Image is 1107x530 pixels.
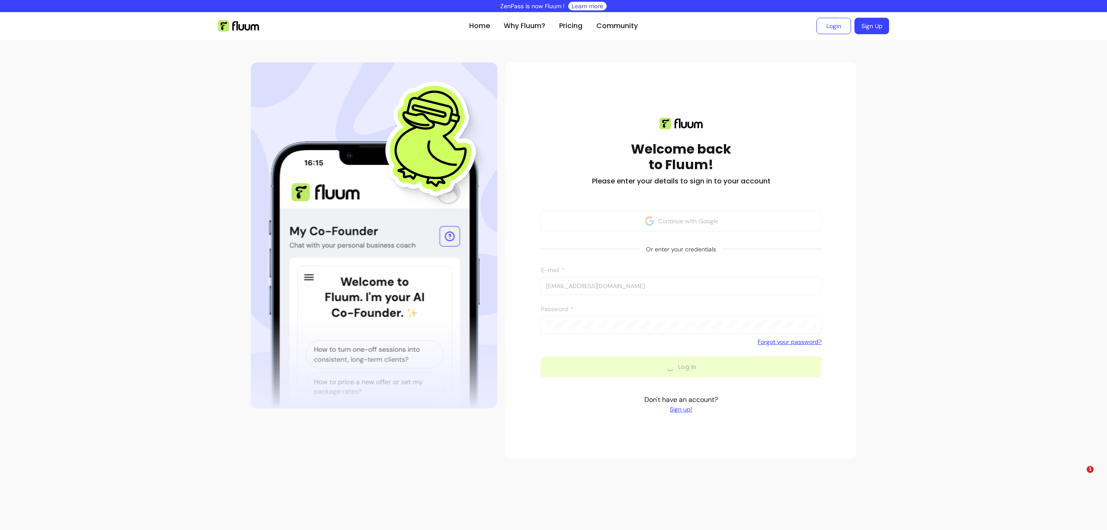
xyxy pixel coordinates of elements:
[572,2,603,10] a: Learn more
[596,21,638,31] a: Community
[500,2,565,10] p: ZenPass is now Fluum !
[631,141,731,173] h1: Welcome back to Fluum!
[1087,466,1094,473] span: 1
[854,18,889,34] a: Sign Up
[644,405,718,414] a: Sign up!
[541,266,561,274] span: E-mail
[639,241,723,257] span: Or enter your credentials
[816,18,851,34] a: Login
[469,21,490,31] a: Home
[1069,466,1090,487] iframe: Intercom live chat
[504,21,545,31] a: Why Fluum?
[659,118,703,129] img: Fluum logo
[758,337,822,346] a: Forgot your password?
[541,305,570,313] span: Password
[644,395,718,414] p: Don't have an account?
[592,176,771,186] h2: Please enter your details to sign in to your account
[218,20,259,32] img: Fluum Logo
[559,21,582,31] a: Pricing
